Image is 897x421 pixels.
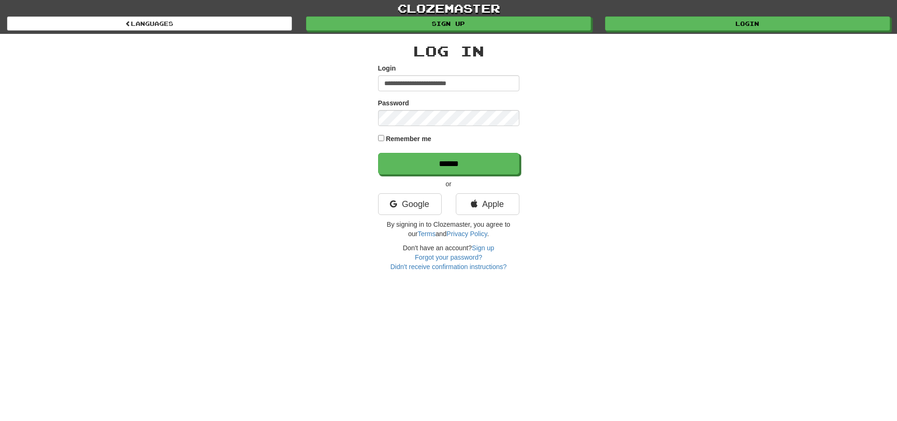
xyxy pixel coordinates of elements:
[415,254,482,261] a: Forgot your password?
[386,134,431,143] label: Remember me
[378,243,519,271] div: Don't have an account?
[378,179,519,189] p: or
[378,64,396,73] label: Login
[7,16,292,31] a: Languages
[472,244,494,252] a: Sign up
[418,230,436,238] a: Terms
[378,220,519,238] p: By signing in to Clozemaster, you agree to our and .
[378,98,409,108] label: Password
[378,43,519,59] h2: Log In
[378,193,442,215] a: Google
[605,16,890,31] a: Login
[446,230,487,238] a: Privacy Policy
[390,263,507,270] a: Didn't receive confirmation instructions?
[456,193,519,215] a: Apple
[306,16,591,31] a: Sign up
